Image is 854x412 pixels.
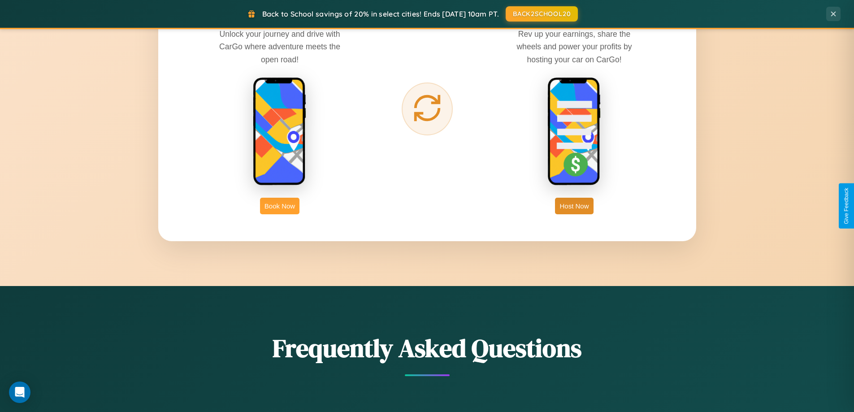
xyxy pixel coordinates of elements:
div: Give Feedback [843,188,850,224]
p: Unlock your journey and drive with CarGo where adventure meets the open road! [212,28,347,65]
span: Back to School savings of 20% in select cities! Ends [DATE] 10am PT. [262,9,499,18]
button: BACK2SCHOOL20 [506,6,578,22]
p: Rev up your earnings, share the wheels and power your profits by hosting your car on CarGo! [507,28,642,65]
button: Host Now [555,198,593,214]
img: rent phone [253,77,307,186]
h2: Frequently Asked Questions [158,331,696,365]
img: host phone [547,77,601,186]
div: Open Intercom Messenger [9,382,30,403]
button: Book Now [260,198,299,214]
